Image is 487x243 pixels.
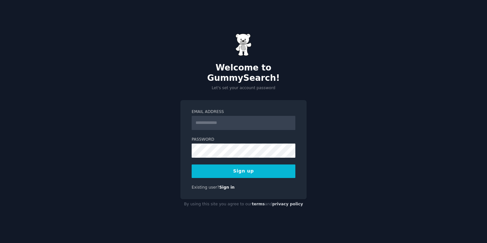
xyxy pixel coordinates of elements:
a: Sign in [219,185,235,190]
img: Gummy Bear [235,33,252,56]
h2: Welcome to GummySearch! [180,63,307,83]
button: Sign up [192,164,295,178]
p: Let's set your account password [180,85,307,91]
label: Email Address [192,109,295,115]
span: Existing user? [192,185,219,190]
a: privacy policy [272,202,303,206]
a: terms [252,202,265,206]
label: Password [192,137,295,143]
div: By using this site you agree to our and [180,199,307,210]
